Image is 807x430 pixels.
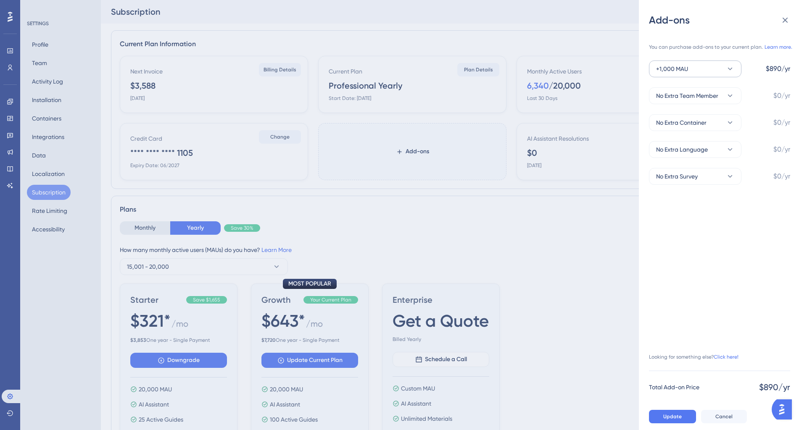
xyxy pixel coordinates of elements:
button: No Extra Team Member [649,87,741,104]
span: Looking for something else? [649,354,714,360]
button: Update [649,410,696,423]
span: +1,000 MAU [656,64,688,74]
a: Click here! [714,354,738,360]
button: No Extra Container [649,114,741,131]
button: No Extra Language [649,141,741,158]
span: No Extra Team Member [656,91,718,101]
div: Add-ons [649,13,797,27]
span: $0/yr [773,171,790,181]
span: Total Add-on Price [649,382,699,392]
span: No Extra Container [656,118,707,128]
span: $0/yr [773,118,790,128]
button: No Extra Survey [649,168,741,185]
iframe: UserGuiding AI Assistant Launcher [772,397,797,422]
span: $0/yr [773,91,790,101]
span: No Extra Survey [656,171,698,181]
button: Cancel [701,410,747,423]
span: You can purchase add-ons to your current plan. [649,44,763,50]
span: Update [663,413,682,420]
span: $0/yr [773,144,790,155]
span: No Extra Language [656,144,708,155]
span: $890/yr [759,381,790,393]
a: Learn more. [765,44,792,50]
span: $890/yr [766,64,790,74]
span: Cancel [715,413,733,420]
button: +1,000 MAU [649,60,741,77]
